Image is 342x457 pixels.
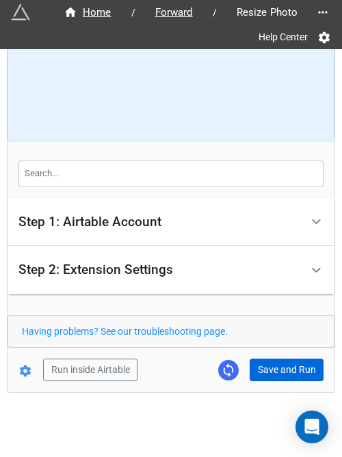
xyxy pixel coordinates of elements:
a: Home [49,4,126,20]
div: Step 2: Extension Settings [18,263,173,277]
button: Save and Run [250,359,324,382]
img: miniextensions-icon.73ae0678.png [11,3,30,22]
span: Resize Photo [228,5,306,20]
li: / [131,5,135,20]
div: Open Intercom Messenger [295,411,328,443]
button: Run inside Airtable [43,359,137,382]
div: Step 1: Airtable Account [8,198,334,247]
div: Home [64,5,111,20]
span: Forward [147,5,201,20]
nav: breadcrumb [49,4,312,20]
a: Sync Base Structure [218,360,239,380]
input: Search... [18,161,324,186]
a: Having problems? See our troubleshooting page. [22,326,228,337]
li: / [213,5,217,20]
a: Forward [141,4,207,20]
div: Step 2: Extension Settings [8,246,334,294]
a: Help Center [249,25,317,49]
div: Step 1: Airtable Account [18,215,161,229]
